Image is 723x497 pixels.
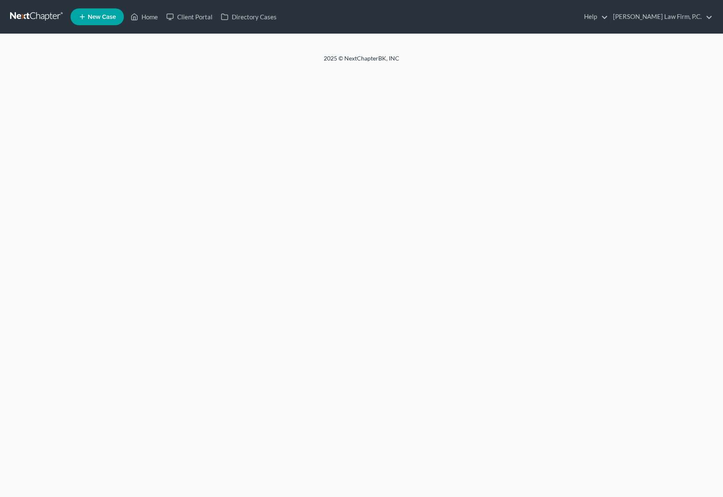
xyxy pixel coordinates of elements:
div: 2025 © NextChapterBK, INC [122,54,601,69]
a: Help [580,9,608,24]
new-legal-case-button: New Case [71,8,124,25]
a: Directory Cases [217,9,281,24]
a: Home [126,9,162,24]
a: [PERSON_NAME] Law Firm, P.C. [609,9,713,24]
a: Client Portal [162,9,217,24]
